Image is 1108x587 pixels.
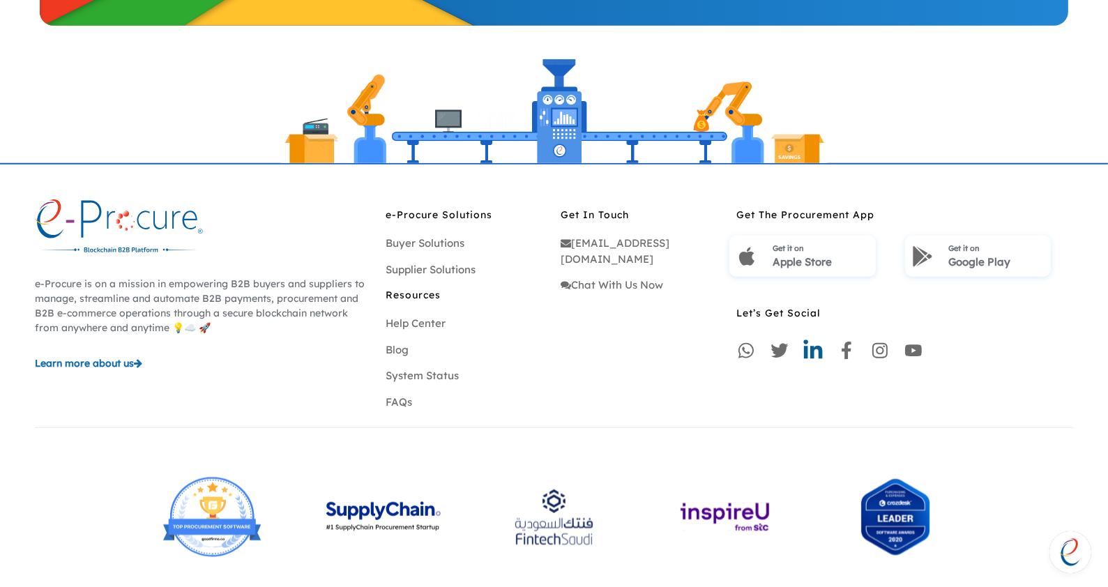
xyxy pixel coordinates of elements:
[386,395,412,409] a: FAQs
[386,263,476,276] a: Supplier Solutions
[948,254,1044,270] p: Google Play
[1049,531,1091,573] div: Open chat
[561,208,722,215] div: Get In Touch
[386,236,464,250] a: Buyer Solutions
[948,239,1044,254] p: Get it on
[35,199,204,256] img: logo
[35,356,372,371] a: Learn more about us
[386,369,459,382] a: System Status
[386,317,446,330] a: Help Center
[386,343,409,356] a: Blog
[773,254,868,270] p: Apple Store
[736,306,1073,313] div: Let’s Get Social
[773,239,868,254] p: Get it on
[561,236,669,266] a: [EMAIL_ADDRESS][DOMAIN_NAME]
[35,277,372,335] p: e-Procure is on a mission in empowering B2B buyers and suppliers to manage, streamline and automa...
[386,288,547,295] div: Resources
[561,278,663,291] a: Chat With Us Now
[386,208,547,215] div: e-Procure Solutions
[281,54,828,163] img: Footer Animation
[35,357,134,369] span: Learn more about us
[736,208,1073,215] div: Get The Procurement App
